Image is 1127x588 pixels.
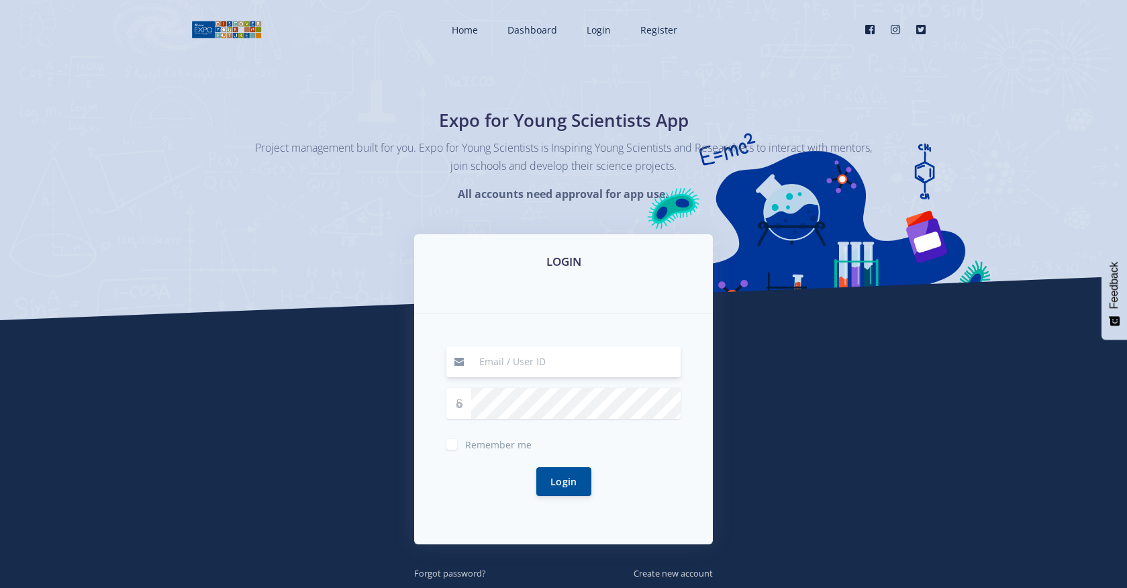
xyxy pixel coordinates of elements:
[573,12,622,48] a: Login
[255,139,873,175] p: Project management built for you. Expo for Young Scientists is Inspiring Young Scientists and Res...
[438,12,489,48] a: Home
[1101,248,1127,340] button: Feedback - Show survey
[587,23,611,36] span: Login
[507,23,557,36] span: Dashboard
[452,23,478,36] span: Home
[634,565,713,580] a: Create new account
[640,23,677,36] span: Register
[536,467,591,496] button: Login
[627,12,688,48] a: Register
[634,567,713,579] small: Create new account
[471,346,681,377] input: Email / User ID
[414,567,486,579] small: Forgot password?
[465,438,532,451] span: Remember me
[458,187,669,201] strong: All accounts need approval for app use.
[1108,262,1120,309] span: Feedback
[319,107,809,134] h1: Expo for Young Scientists App
[430,253,697,271] h3: LOGIN
[414,565,486,580] a: Forgot password?
[191,19,262,40] img: logo01.png
[494,12,568,48] a: Dashboard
